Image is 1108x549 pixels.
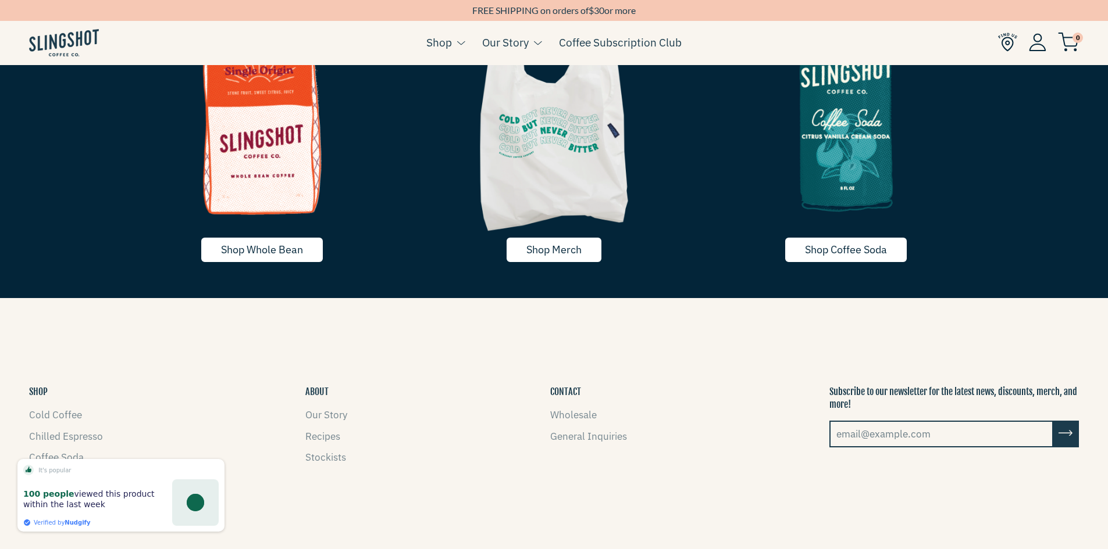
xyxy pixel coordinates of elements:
a: Our Story [305,408,347,421]
img: Account [1029,33,1046,51]
a: 0 [1058,35,1079,49]
a: Our Story [482,34,529,51]
a: Shop Whole Bean [200,236,324,263]
img: cart [1058,33,1079,52]
a: Wholesale [550,408,597,421]
a: Stockists [305,451,346,464]
a: Recipes [305,430,340,443]
a: Shop [426,34,452,51]
button: SHOP [29,385,48,398]
a: Cold Coffee [29,408,82,421]
p: Subscribe to our newsletter for the latest news, discounts, merch, and more! [829,385,1079,411]
span: 0 [1073,33,1083,43]
span: $ [589,5,594,16]
button: CONTACT [550,385,581,398]
img: Find Us [998,33,1017,52]
button: ABOUT [305,385,329,398]
a: General Inquiries [550,430,627,443]
a: Chilled Espresso [29,430,103,443]
input: email@example.com [829,421,1053,447]
a: Shop Merch [505,236,603,263]
span: Shop Merch [526,243,582,256]
a: Coffee Subscription Club [559,34,682,51]
a: Shop Coffee Soda [784,236,908,263]
a: Coffee Soda [29,451,84,464]
span: Shop Coffee Soda [805,243,887,256]
span: 30 [594,5,604,16]
span: Shop Whole Bean [221,243,303,256]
